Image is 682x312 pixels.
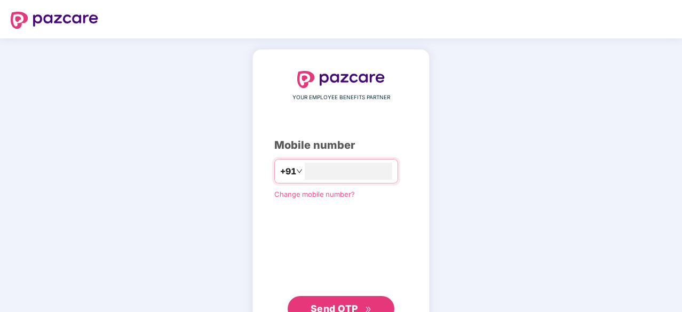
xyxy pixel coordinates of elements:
img: logo [11,12,98,29]
span: down [296,168,303,174]
span: +91 [280,165,296,178]
div: Mobile number [274,137,408,154]
a: Change mobile number? [274,190,355,198]
span: YOUR EMPLOYEE BENEFITS PARTNER [292,93,390,102]
img: logo [297,71,385,88]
